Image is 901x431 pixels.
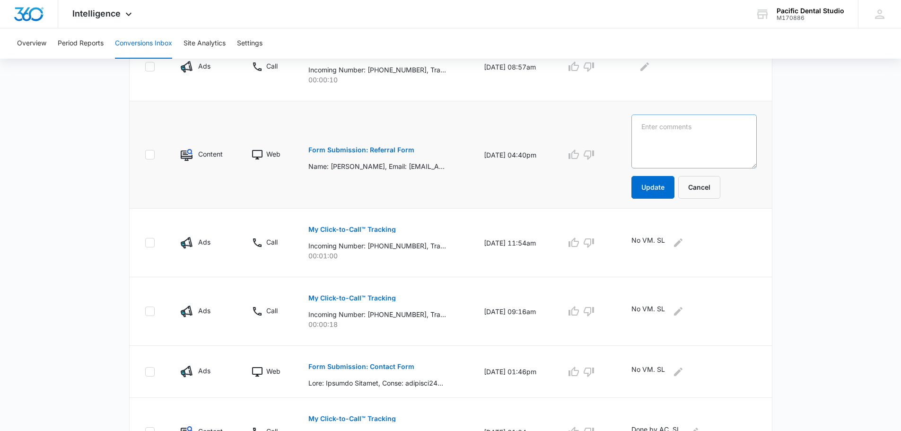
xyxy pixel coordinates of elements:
button: My Click-to-Call™ Tracking [308,407,396,430]
button: My Click-to-Call™ Tracking [308,287,396,309]
button: Site Analytics [184,28,226,59]
button: Settings [237,28,262,59]
p: Call [266,61,278,71]
button: Form Submission: Referral Form [308,139,414,161]
button: Edit Comments [671,364,686,379]
p: Call [266,306,278,316]
p: Incoming Number: [PHONE_NUMBER], Tracking Number: [PHONE_NUMBER], Ring To: [PHONE_NUMBER], Caller... [308,65,446,75]
td: [DATE] 04:40pm [472,101,555,209]
p: Ads [198,366,210,376]
p: No VM. SL [631,304,665,319]
button: Edit Comments [671,304,686,319]
p: My Click-to-Call™ Tracking [308,226,396,233]
td: [DATE] 09:16am [472,277,555,346]
button: Edit Comments [637,59,652,74]
p: Web [266,149,280,159]
p: 00:01:00 [308,251,461,261]
p: 00:00:18 [308,319,461,329]
button: My Click-to-Call™ Tracking [308,218,396,241]
p: Content [198,149,223,159]
div: account name [777,7,844,15]
button: Edit Comments [671,235,686,250]
p: Form Submission: Referral Form [308,147,414,153]
td: [DATE] 11:54am [472,209,555,277]
button: Conversions Inbox [115,28,172,59]
button: Period Reports [58,28,104,59]
button: Form Submission: Contact Form [308,355,414,378]
p: Form Submission: Contact Form [308,363,414,370]
p: Web [266,366,280,376]
span: Intelligence [72,9,121,18]
p: 00:00:10 [308,75,461,85]
div: account id [777,15,844,21]
p: Ads [198,237,210,247]
p: Name: [PERSON_NAME], Email: [EMAIL_ADDRESS][DOMAIN_NAME], Phone: [PHONE_NUMBER], Who Referred You... [308,161,446,171]
p: Incoming Number: [PHONE_NUMBER], Tracking Number: [PHONE_NUMBER], Ring To: [PHONE_NUMBER], Caller... [308,309,446,319]
p: My Click-to-Call™ Tracking [308,415,396,422]
p: No VM. SL [631,235,665,250]
button: Update [631,176,674,199]
p: Ads [198,61,210,71]
button: Cancel [678,176,720,199]
td: [DATE] 08:57am [472,33,555,101]
p: No VM. SL [631,364,665,379]
button: Overview [17,28,46,59]
p: Incoming Number: [PHONE_NUMBER], Tracking Number: [PHONE_NUMBER], Ring To: [PHONE_NUMBER], Caller... [308,241,446,251]
p: Call [266,237,278,247]
p: Lore: Ipsumdo Sitamet, Conse: adipisci247@elits.doe, Tempo: 9385979758, Inci utl et dolo mag aliq... [308,378,446,388]
p: Ads [198,306,210,316]
td: [DATE] 01:46pm [472,346,555,398]
p: My Click-to-Call™ Tracking [308,295,396,301]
